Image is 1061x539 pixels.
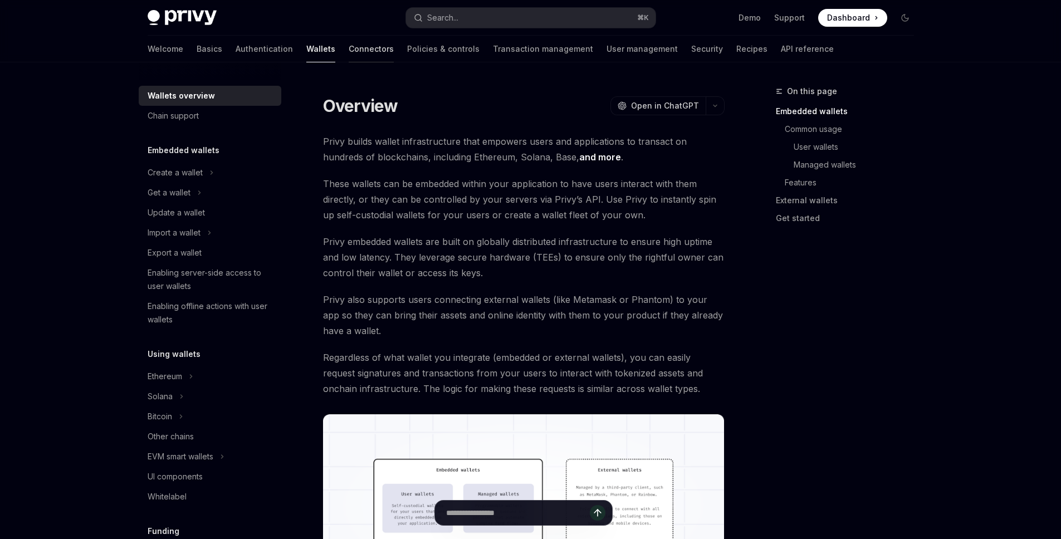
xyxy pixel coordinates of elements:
div: Solana [148,390,173,403]
a: and more [579,151,621,163]
a: Update a wallet [139,203,281,223]
span: ⌘ K [637,13,649,22]
a: Connectors [349,36,394,62]
button: Toggle dark mode [896,9,914,27]
span: Dashboard [827,12,870,23]
div: Whitelabel [148,490,187,503]
span: Privy embedded wallets are built on globally distributed infrastructure to ensure high uptime and... [323,234,725,281]
img: dark logo [148,10,217,26]
a: Whitelabel [139,487,281,507]
a: API reference [781,36,834,62]
a: External wallets [776,192,923,209]
div: Ethereum [148,370,182,383]
div: Chain support [148,109,199,122]
a: Wallets overview [139,86,281,106]
a: Chain support [139,106,281,126]
a: Welcome [148,36,183,62]
button: Open in ChatGPT [610,96,706,115]
div: UI components [148,470,203,483]
a: Dashboard [818,9,887,27]
div: EVM smart wallets [148,450,213,463]
a: Transaction management [493,36,593,62]
div: Get a wallet [148,186,190,199]
a: User management [607,36,678,62]
div: Update a wallet [148,206,205,219]
a: Enabling server-side access to user wallets [139,263,281,296]
a: Managed wallets [794,156,923,174]
a: Other chains [139,427,281,447]
h5: Embedded wallets [148,144,219,157]
span: Regardless of what wallet you integrate (embedded or external wallets), you can easily request si... [323,350,725,396]
a: Wallets [306,36,335,62]
button: Send message [590,505,605,521]
h5: Funding [148,525,179,538]
div: Create a wallet [148,166,203,179]
button: Search...⌘K [406,8,656,28]
a: Demo [739,12,761,23]
a: Enabling offline actions with user wallets [139,296,281,330]
a: User wallets [794,138,923,156]
h5: Using wallets [148,347,201,361]
a: Recipes [736,36,767,62]
div: Import a wallet [148,226,201,239]
a: UI components [139,467,281,487]
span: Open in ChatGPT [631,100,699,111]
span: Privy also supports users connecting external wallets (like Metamask or Phantom) to your app so t... [323,292,725,339]
span: Privy builds wallet infrastructure that empowers users and applications to transact on hundreds o... [323,134,725,165]
a: Export a wallet [139,243,281,263]
h1: Overview [323,96,398,116]
a: Security [691,36,723,62]
a: Embedded wallets [776,102,923,120]
a: Basics [197,36,222,62]
div: Enabling server-side access to user wallets [148,266,275,293]
div: Search... [427,11,458,24]
span: On this page [787,85,837,98]
span: These wallets can be embedded within your application to have users interact with them directly, ... [323,176,725,223]
div: Export a wallet [148,246,202,259]
div: Bitcoin [148,410,172,423]
div: Wallets overview [148,89,215,102]
a: Common usage [785,120,923,138]
a: Features [785,174,923,192]
div: Enabling offline actions with user wallets [148,300,275,326]
a: Support [774,12,805,23]
a: Policies & controls [407,36,480,62]
a: Get started [776,209,923,227]
a: Authentication [236,36,293,62]
div: Other chains [148,430,194,443]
